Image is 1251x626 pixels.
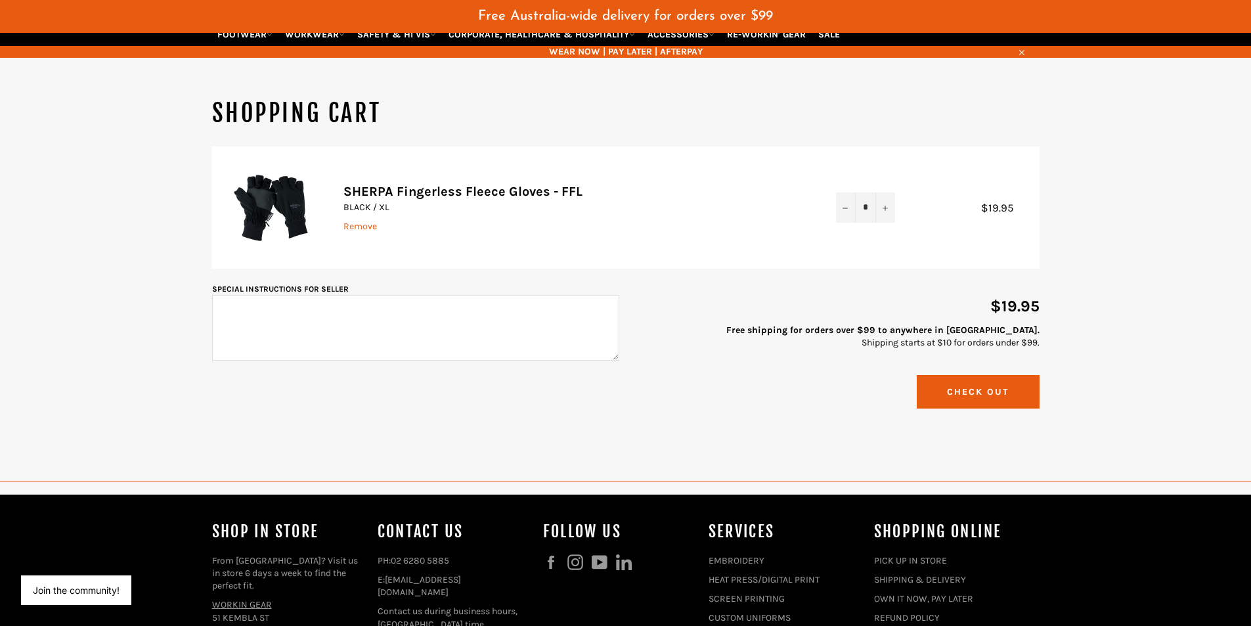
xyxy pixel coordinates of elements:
a: WORKWEAR [280,23,350,46]
p: Shipping starts at $10 for orders under $99. [632,324,1040,349]
a: SCREEN PRINTING [709,593,785,604]
a: Remove [343,221,377,232]
h4: Contact Us [378,521,530,543]
p: From [GEOGRAPHIC_DATA]? Visit us in store 6 days a week to find the perfect fit. [212,554,364,592]
label: Special instructions for seller [212,284,349,294]
a: PICK UP IN STORE [874,555,947,566]
p: PH: [378,554,530,567]
a: EMBROIDERY [709,555,764,566]
a: [EMAIL_ADDRESS][DOMAIN_NAME] [378,574,461,598]
button: Increase item quantity by one [875,192,895,222]
p: BLACK / XL [343,201,810,213]
a: OWN IT NOW, PAY LATER [874,593,973,604]
h4: Shop In Store [212,521,364,543]
a: RE-WORKIN' GEAR [722,23,811,46]
span: Free Australia-wide delivery for orders over $99 [478,9,773,23]
button: Join the community! [33,585,120,596]
a: SAFETY & HI VIS [352,23,441,46]
span: $19.95 [981,202,1026,214]
p: $19.95 [632,296,1040,317]
button: Reduce item quantity by one [836,192,856,222]
strong: Free shipping for orders over $99 to anywhere in [GEOGRAPHIC_DATA]. [726,324,1040,336]
a: 02 6280 5885 [391,555,449,566]
span: WEAR NOW | PAY LATER | AFTERPAY [212,45,1040,58]
img: SHERPA Fingerless Fleece Gloves - FFL [232,166,311,245]
a: SALE [813,23,845,46]
a: REFUND POLICY [874,612,940,623]
a: SHERPA Fingerless Fleece Gloves - FFL [343,184,582,199]
h4: services [709,521,861,543]
a: SHIPPING & DELIVERY [874,574,966,585]
p: E: [378,573,530,599]
h1: Shopping Cart [212,97,1040,130]
a: FOOTWEAR [212,23,278,46]
a: CUSTOM UNIFORMS [709,612,791,623]
h4: Follow us [543,521,695,543]
button: Check Out [917,375,1040,409]
h4: SHOPPING ONLINE [874,521,1026,543]
a: HEAT PRESS/DIGITAL PRINT [709,574,820,585]
a: WORKIN GEAR [212,599,272,610]
a: CORPORATE, HEALTHCARE & HOSPITALITY [443,23,640,46]
a: ACCESSORIES [642,23,720,46]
